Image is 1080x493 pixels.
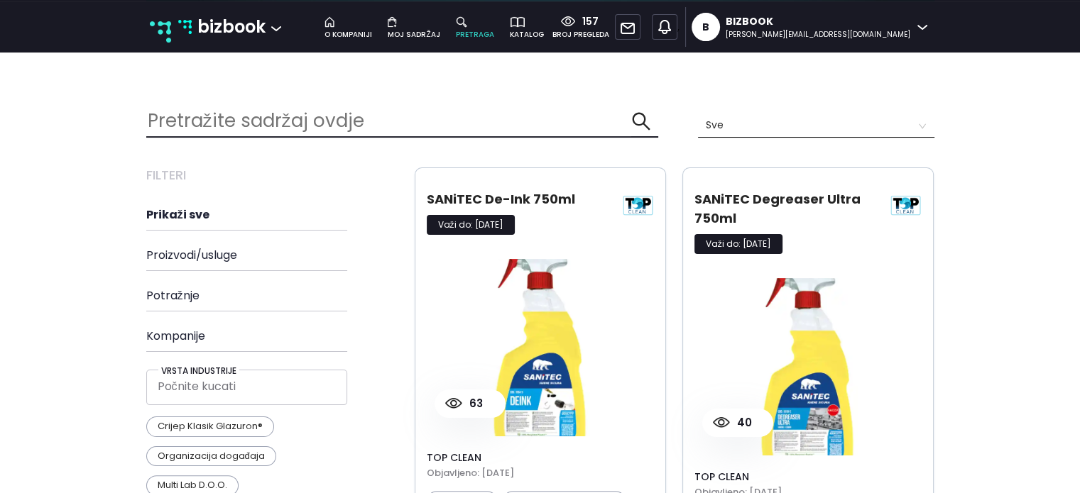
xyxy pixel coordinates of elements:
[726,29,910,40] div: [PERSON_NAME][EMAIL_ADDRESS][DOMAIN_NAME]
[150,21,171,43] img: new
[694,189,877,228] h3: SANiTEC Degreaser Ultra 750ml
[631,111,651,131] span: search
[146,446,276,466] p: Organizacija događaja
[427,189,609,209] h3: SANiTEC De-Ink 750ml
[324,29,372,40] div: o kompaniji
[381,13,448,40] a: moj sadržaj
[503,13,552,40] a: katalog
[146,208,398,221] h4: Prikaži sve
[510,29,544,40] div: katalog
[146,329,398,343] h4: Kompanije
[146,289,398,302] h4: Potražnje
[146,416,274,436] p: Crijep Klasik Glazuron®
[427,452,655,464] h4: TOP CLEAN
[694,471,922,483] h4: TOP CLEAN
[388,29,440,40] div: moj sadržaj
[552,29,609,40] div: broj pregleda
[694,234,782,254] p: Važi do: [DATE]
[713,417,730,428] img: view count
[197,13,266,40] p: bizbook
[146,248,398,262] h4: Proizvodi/usluge
[427,466,655,480] h5: Objavljeno: [DATE]
[445,398,462,409] img: view count
[317,13,381,40] a: o kompaniji
[456,29,494,40] div: pretraga
[706,114,927,137] span: Sve
[178,20,192,34] img: bizbook
[427,259,655,436] img: product card
[158,366,239,376] h5: Vrsta industrije
[462,395,483,412] p: 63
[146,167,398,183] h3: Filteri
[146,106,632,136] input: Pretražite sadržaj ovdje
[694,278,922,455] img: product card
[730,414,752,431] p: 40
[575,14,599,29] div: 157
[449,13,503,40] a: pretraga
[702,13,709,41] div: B
[646,7,685,47] div: ,
[427,215,515,235] p: Važi do: [DATE]
[178,13,266,40] a: bizbook
[726,14,910,29] div: Bizbook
